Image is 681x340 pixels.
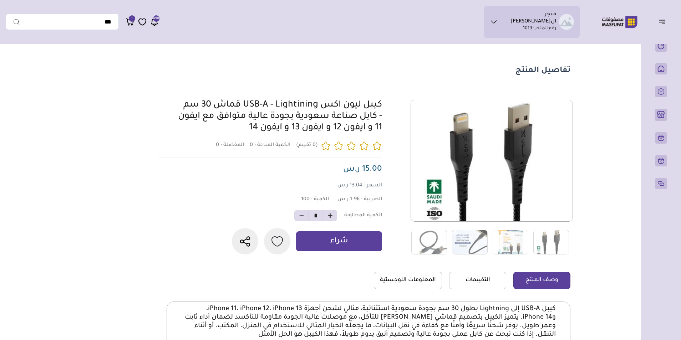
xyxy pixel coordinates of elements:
[296,231,382,251] button: شراء
[337,183,362,189] span: 13.04 ر.س
[250,143,253,148] span: 0
[411,230,447,254] img: Product thumb
[344,212,382,219] p: الكمية المطلوبة
[364,183,382,189] span: السعر :
[452,230,488,254] img: Product thumb
[411,50,573,271] img: Product image
[220,143,244,148] span: المفضلة :
[296,142,318,149] p: (0 تقييم)
[254,143,290,148] span: الكمية المباعة :
[523,25,556,32] p: رقم المتجر : 1019
[374,272,442,289] a: المعلومات اللوجستية
[216,143,219,148] span: 0
[126,17,134,26] a: 1
[337,197,360,202] span: 1.96 ر.س
[640,299,672,331] iframe: Webchat Widget
[361,197,382,202] span: الضريبة :
[343,165,382,174] span: 15.00 ر.س
[533,230,569,254] img: Product thumb
[515,66,570,76] h1: تفاصيل المنتج
[153,15,159,22] span: 490
[131,15,133,22] span: 1
[493,230,528,254] img: Product thumb
[559,14,574,30] img: متجر الفيصل
[301,197,310,202] span: 100
[513,272,570,289] a: وصف المنتج
[178,101,382,133] a: كيبل ليون اكس USB-A - Lightining قماش 30 سم - كابل صناعة سعودية بجودة عالية متوافق مع ايفون 11 و ...
[181,305,556,339] p: كيبل USB-A إلى Lightning بطول 30 سم بجودة سعودية استثنائية، مثالي لشحن أجهزة iPhone 11، iPhone 12...
[501,11,556,25] h1: متجر ال[PERSON_NAME]
[449,272,506,289] a: التقييمات
[330,236,348,246] p: شراء
[150,17,159,26] a: 490
[597,15,642,29] img: Logo
[311,197,329,202] span: الكمية :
